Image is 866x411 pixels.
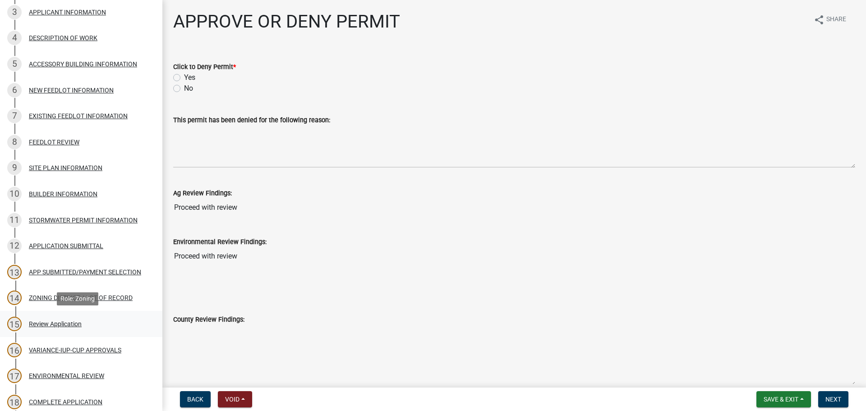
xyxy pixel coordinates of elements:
[7,135,22,149] div: 8
[187,396,203,403] span: Back
[184,72,195,83] label: Yes
[7,83,22,97] div: 6
[173,117,330,124] label: This permit has been denied for the following reason:
[173,190,232,197] label: Ag Review Findings:
[756,391,811,407] button: Save & Exit
[29,347,121,353] div: VARIANCE-IUP-CUP APPROVALS
[225,396,240,403] span: Void
[29,61,137,67] div: ACCESSORY BUILDING INFORMATION
[218,391,252,407] button: Void
[818,391,848,407] button: Next
[180,391,211,407] button: Back
[806,11,853,28] button: shareShare
[7,265,22,279] div: 13
[29,113,128,119] div: EXISTING FEEDLOT INFORMATION
[29,243,103,249] div: APPLICATION SUBMITTAL
[7,395,22,409] div: 18
[29,191,97,197] div: BUILDER INFORMATION
[29,217,138,223] div: STORMWATER PERMIT INFORMATION
[173,317,244,323] label: County Review Findings:
[57,292,98,305] div: Role: Zoning
[29,9,106,15] div: APPLICANT INFORMATION
[825,396,841,403] span: Next
[7,109,22,123] div: 7
[29,321,82,327] div: Review Application
[7,31,22,45] div: 4
[7,343,22,357] div: 16
[29,165,102,171] div: SITE PLAN INFORMATION
[173,11,400,32] h1: APPROVE OR DENY PERMIT
[29,139,79,145] div: FEEDLOT REVIEW
[7,57,22,71] div: 5
[7,161,22,175] div: 9
[173,64,236,70] label: Click to Deny Permit
[29,373,104,379] div: ENVIRONMENTAL REVIEW
[184,83,193,94] label: No
[7,317,22,331] div: 15
[7,187,22,201] div: 10
[7,213,22,227] div: 11
[826,14,846,25] span: Share
[7,369,22,383] div: 17
[173,239,267,245] label: Environmental Review Findings:
[29,295,133,301] div: ZONING DISTRICT / LOT OF RECORD
[814,14,825,25] i: share
[29,399,102,405] div: COMPLETE APPLICATION
[764,396,798,403] span: Save & Exit
[29,87,114,93] div: NEW FEEDLOT INFORMATION
[7,291,22,305] div: 14
[7,5,22,19] div: 3
[7,239,22,253] div: 12
[29,269,141,275] div: APP SUBMITTED/PAYMENT SELECTION
[29,35,97,41] div: DESCRIPTION OF WORK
